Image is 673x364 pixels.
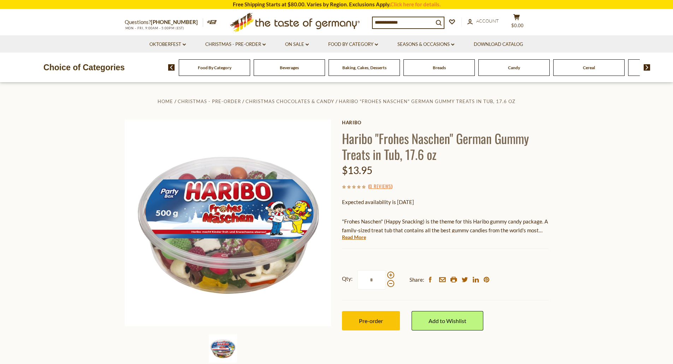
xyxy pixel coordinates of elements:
[476,18,499,24] span: Account
[390,1,441,7] a: Click here for details.
[342,274,353,283] strong: Qty:
[342,164,372,176] span: $13.95
[209,334,237,363] img: Haribo "Frohes Naschen" German Gummy Treats in Tub, 17.6 oz
[198,65,231,70] a: Food By Category
[506,14,527,31] button: $0.00
[474,41,523,48] a: Download Catalog
[370,183,391,190] a: 0 Reviews
[583,65,595,70] a: Cereal
[151,19,198,25] a: [PHONE_NUMBER]
[125,18,203,27] p: Questions?
[368,183,392,190] span: ( )
[511,23,524,28] span: $0.00
[357,270,386,290] input: Qty:
[125,26,185,30] span: MON - FRI, 9:00AM - 5:00PM (EST)
[205,41,266,48] a: Christmas - PRE-ORDER
[342,65,386,70] a: Baking, Cakes, Desserts
[342,311,400,330] button: Pre-order
[342,198,549,207] p: Expected availability is [DATE]
[409,275,424,284] span: Share:
[280,65,299,70] a: Beverages
[467,17,499,25] a: Account
[339,99,515,104] a: Haribo "Frohes Naschen" German Gummy Treats in Tub, 17.6 oz
[397,41,454,48] a: Seasons & Occasions
[359,317,383,324] span: Pre-order
[125,120,331,326] img: Haribo "Frohes Naschen" German Gummy Treats in Tub, 17.6 oz
[342,234,366,241] a: Read More
[158,99,173,104] a: Home
[412,311,483,330] a: Add to Wishlist
[508,65,520,70] a: Candy
[246,99,334,104] a: Christmas Chocolates & Candy
[342,130,549,162] h1: Haribo "Frohes Naschen" German Gummy Treats in Tub, 17.6 oz
[285,41,309,48] a: On Sale
[342,120,549,125] a: Haribo
[644,64,650,71] img: next arrow
[149,41,186,48] a: Oktoberfest
[328,41,378,48] a: Food By Category
[168,64,175,71] img: previous arrow
[178,99,241,104] a: Christmas - PRE-ORDER
[433,65,446,70] a: Breads
[342,217,549,235] p: "Frohes Naschen" (Happy Snacking) is the theme for this Haribo gummy candy package. A family-size...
